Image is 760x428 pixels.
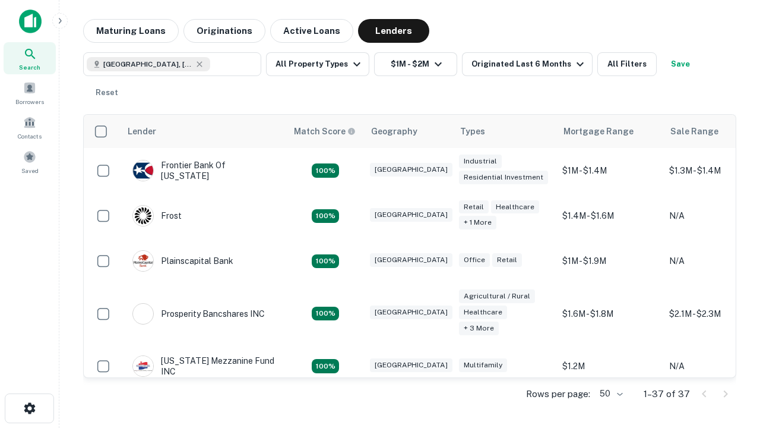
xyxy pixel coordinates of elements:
a: Contacts [4,111,56,143]
th: Geography [364,115,453,148]
div: Geography [371,124,417,139]
div: Originated Last 6 Months [471,57,587,71]
button: Originations [183,19,265,43]
button: $1M - $2M [374,52,457,76]
div: Matching Properties: 6, hasApolloMatch: undefined [312,307,339,321]
h6: Match Score [294,125,353,138]
a: Saved [4,146,56,178]
div: Industrial [459,155,502,168]
span: Contacts [18,131,42,141]
div: Frontier Bank Of [US_STATE] [132,160,275,181]
th: Mortgage Range [556,115,663,148]
div: [GEOGRAPHIC_DATA] [370,306,452,319]
div: Healthcare [491,200,539,214]
img: picture [133,160,153,181]
img: picture [133,304,153,324]
span: Borrowers [15,97,44,106]
p: Rows per page: [526,387,590,401]
div: 50 [595,385,625,402]
div: Matching Properties: 4, hasApolloMatch: undefined [312,209,339,224]
button: Originated Last 6 Months [462,52,593,76]
td: $1.6M - $1.8M [556,284,663,344]
span: Saved [21,166,39,175]
div: Prosperity Bancshares INC [132,303,265,325]
th: Lender [121,115,287,148]
div: [GEOGRAPHIC_DATA] [370,163,452,177]
div: Residential Investment [459,171,548,184]
div: Mortgage Range [563,124,634,139]
button: Active Loans [270,19,353,43]
th: Types [453,115,556,148]
div: Frost [132,205,182,226]
td: $1M - $1.9M [556,238,663,284]
button: Reset [88,81,126,105]
div: Sale Range [670,124,718,139]
img: picture [133,356,153,376]
iframe: Chat Widget [701,295,760,352]
td: $1M - $1.4M [556,148,663,193]
div: Agricultural / Rural [459,289,535,303]
button: Lenders [358,19,429,43]
button: All Property Types [266,52,369,76]
div: Capitalize uses an advanced AI algorithm to match your search with the best lender. The match sco... [294,125,356,138]
div: Matching Properties: 4, hasApolloMatch: undefined [312,254,339,269]
span: [GEOGRAPHIC_DATA], [GEOGRAPHIC_DATA], [GEOGRAPHIC_DATA] [103,59,192,70]
img: capitalize-icon.png [19,10,42,33]
div: Matching Properties: 4, hasApolloMatch: undefined [312,163,339,178]
a: Borrowers [4,77,56,109]
div: + 1 more [459,216,496,229]
div: Retail [459,200,489,214]
td: $1.2M [556,344,663,389]
div: Retail [492,253,522,267]
td: $1.4M - $1.6M [556,193,663,238]
a: Search [4,42,56,74]
div: Types [460,124,485,139]
button: All Filters [597,52,657,76]
div: Multifamily [459,358,507,372]
th: Capitalize uses an advanced AI algorithm to match your search with the best lender. The match sco... [287,115,364,148]
div: [US_STATE] Mezzanine Fund INC [132,355,275,377]
img: picture [133,206,153,226]
div: Healthcare [459,306,507,319]
div: + 3 more [459,322,499,335]
div: Matching Properties: 5, hasApolloMatch: undefined [312,359,339,373]
div: Lender [128,124,156,139]
button: Maturing Loans [83,19,179,43]
img: picture [133,251,153,271]
div: [GEOGRAPHIC_DATA] [370,358,452,372]
p: 1–37 of 37 [644,387,690,401]
div: [GEOGRAPHIC_DATA] [370,253,452,267]
button: Save your search to get updates of matches that match your search criteria. [661,52,699,76]
span: Search [19,62,40,72]
div: Plainscapital Bank [132,250,233,272]
div: [GEOGRAPHIC_DATA] [370,208,452,222]
div: Office [459,253,490,267]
